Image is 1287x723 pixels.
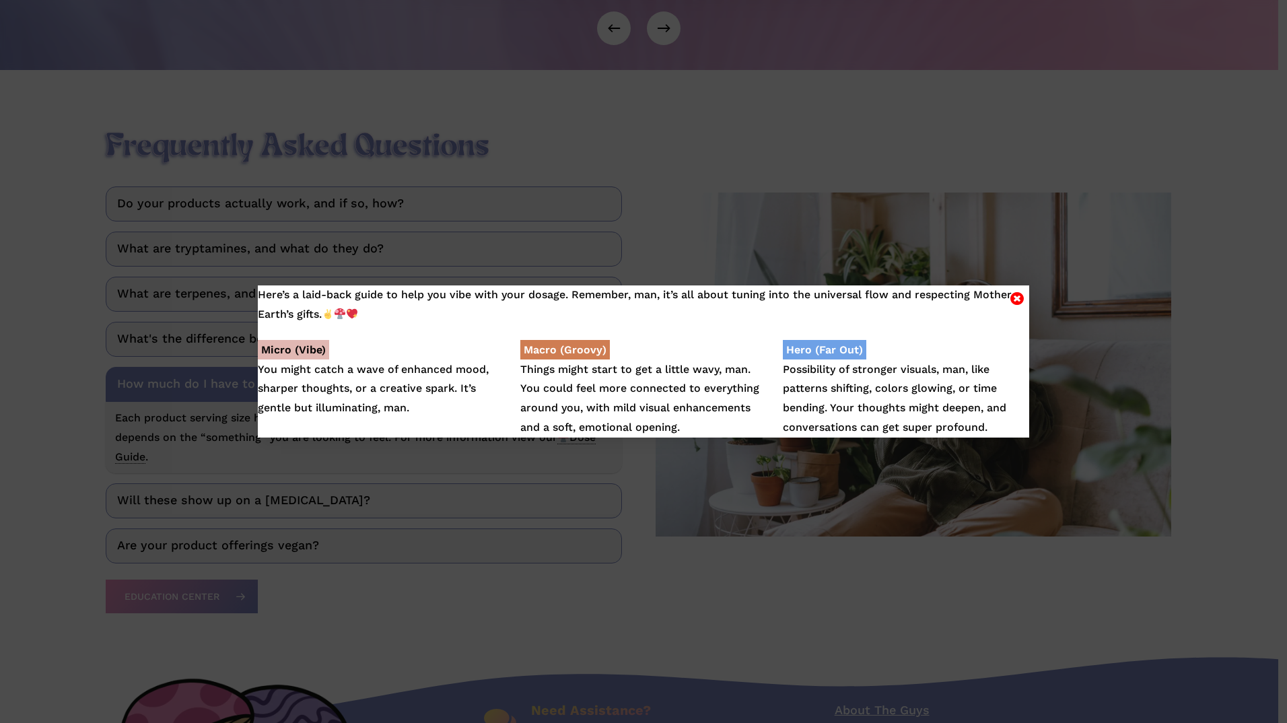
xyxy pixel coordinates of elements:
[258,285,1030,324] p: Here’s a laid-back guide to help you vibe with your dosage. Remember, man, it’s all about tuning ...
[1009,290,1025,302] button: Close
[335,308,345,319] img: 🍄
[520,341,767,438] p: Things might start to get a little wavy, man. You could feel more connected to everything around ...
[258,341,505,418] p: You might catch a wave of enhanced mood, sharper thoughts, or a creative spark. It’s gentle but i...
[783,341,1030,438] p: Possibility of stronger visuals, man, like patterns shifting, colors glowing, or time bending. Yo...
[520,340,610,359] strong: Macro (Groovy)
[347,308,357,319] img: 💖
[258,340,329,359] strong: Micro (Vibe)
[322,308,333,319] img: ✌️
[783,340,866,359] strong: Hero (Far Out)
